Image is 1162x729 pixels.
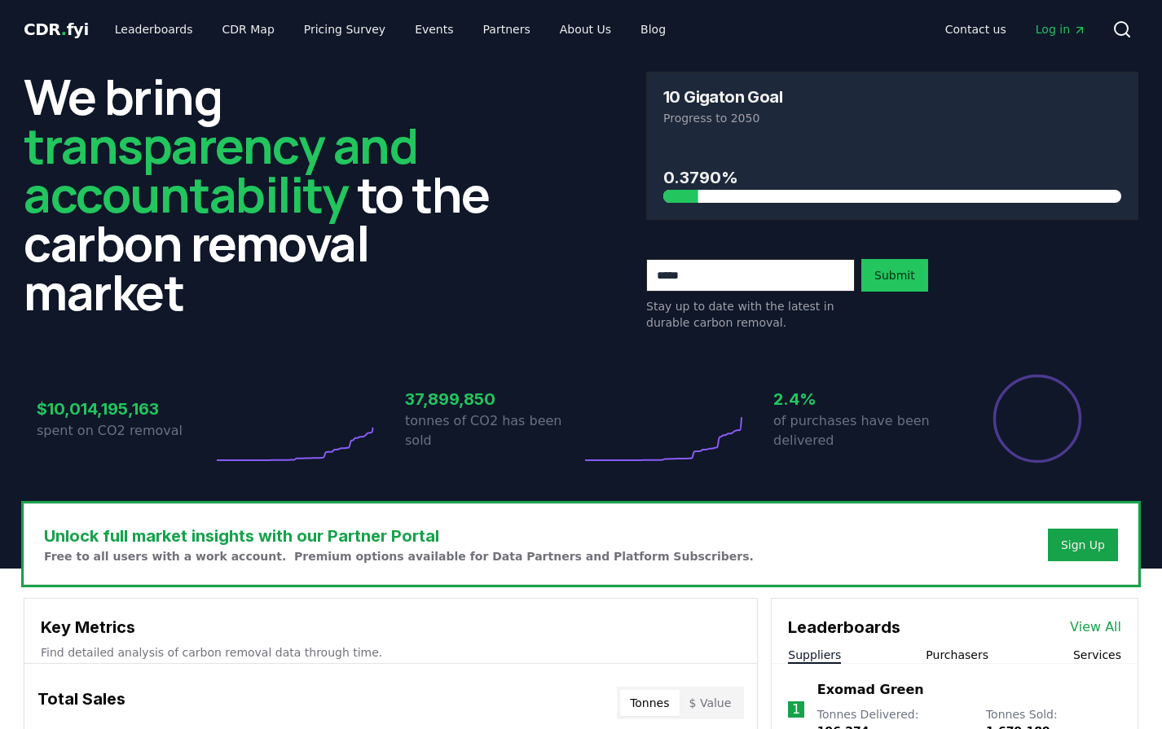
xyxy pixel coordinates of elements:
span: CDR fyi [24,20,89,39]
h2: We bring to the carbon removal market [24,72,516,316]
a: View All [1070,617,1121,637]
a: CDR Map [209,15,288,44]
h3: 10 Gigaton Goal [663,89,782,105]
button: Submit [861,259,928,292]
a: Pricing Survey [291,15,398,44]
h3: 0.3790% [663,165,1121,190]
p: Find detailed analysis of carbon removal data through time. [41,644,741,661]
button: Services [1073,647,1121,663]
a: Events [402,15,466,44]
span: transparency and accountability [24,112,417,227]
button: Suppliers [788,647,841,663]
a: About Us [547,15,624,44]
a: Leaderboards [102,15,206,44]
span: Log in [1036,21,1086,37]
span: . [61,20,67,39]
a: Partners [470,15,544,44]
p: spent on CO2 removal [37,421,213,441]
h3: Leaderboards [788,615,900,639]
p: Free to all users with a work account. Premium options available for Data Partners and Platform S... [44,548,754,564]
a: Contact us [932,15,1019,44]
div: Percentage of sales delivered [992,373,1083,464]
nav: Main [102,15,679,44]
p: Stay up to date with the latest in durable carbon removal. [646,298,855,331]
h3: Key Metrics [41,615,741,639]
a: Log in [1023,15,1099,44]
button: Sign Up [1048,529,1118,561]
p: tonnes of CO2 has been sold [405,411,581,450]
button: Purchasers [926,647,988,663]
a: CDR.fyi [24,18,89,41]
a: Sign Up [1061,537,1105,553]
p: Progress to 2050 [663,110,1121,126]
h3: Total Sales [37,687,125,719]
p: of purchases have been delivered [773,411,949,450]
a: Blog [627,15,679,44]
a: Exomad Green [817,680,924,700]
nav: Main [932,15,1099,44]
button: $ Value [680,690,742,716]
p: 1 [792,700,800,719]
h3: 2.4% [773,387,949,411]
h3: 37,899,850 [405,387,581,411]
h3: $10,014,195,163 [37,397,213,421]
h3: Unlock full market insights with our Partner Portal [44,524,754,548]
button: Tonnes [620,690,679,716]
